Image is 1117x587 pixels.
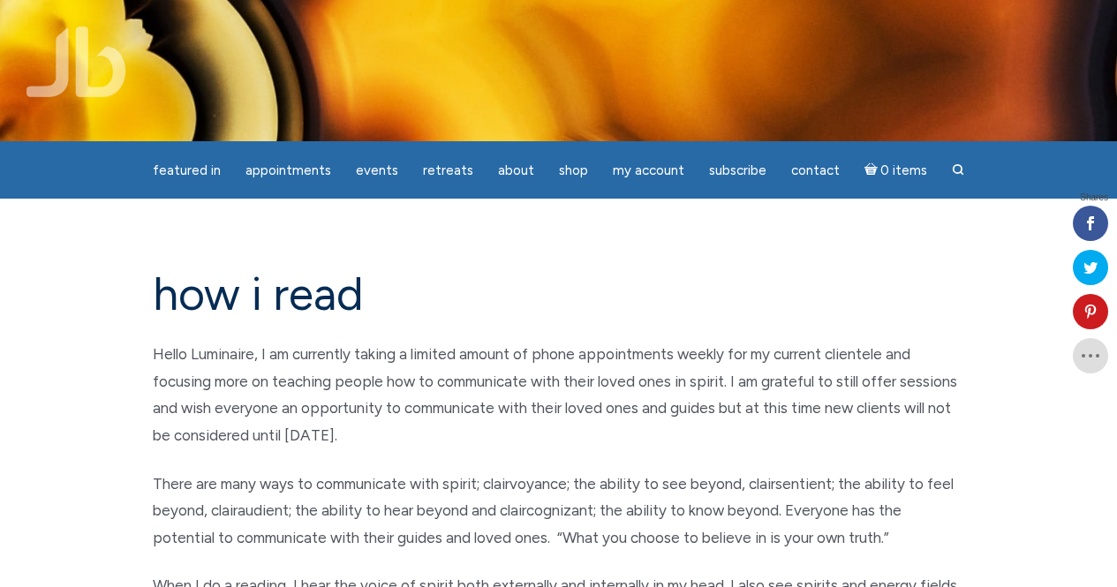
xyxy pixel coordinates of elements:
img: Jamie Butler. The Everyday Medium [26,26,126,97]
h1: how i read [153,269,965,320]
a: Appointments [235,154,342,188]
span: 0 items [880,164,927,177]
a: My Account [602,154,695,188]
span: Events [356,162,398,178]
p: Hello Luminaire, I am currently taking a limited amount of phone appointments weekly for my curre... [153,341,965,448]
a: About [487,154,545,188]
a: Retreats [412,154,484,188]
span: About [498,162,534,178]
span: Shop [559,162,588,178]
a: featured in [142,154,231,188]
span: Subscribe [709,162,766,178]
span: Appointments [245,162,331,178]
a: Contact [781,154,850,188]
a: Events [345,154,409,188]
i: Cart [864,162,881,178]
a: Shop [548,154,599,188]
span: Shares [1080,193,1108,202]
span: featured in [153,162,221,178]
span: My Account [613,162,684,178]
span: Retreats [423,162,473,178]
p: There are many ways to communicate with spirit; clairvoyance; the ability to see beyond, clairsen... [153,470,965,552]
a: Cart0 items [854,152,939,188]
a: Subscribe [698,154,777,188]
span: Contact [791,162,840,178]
